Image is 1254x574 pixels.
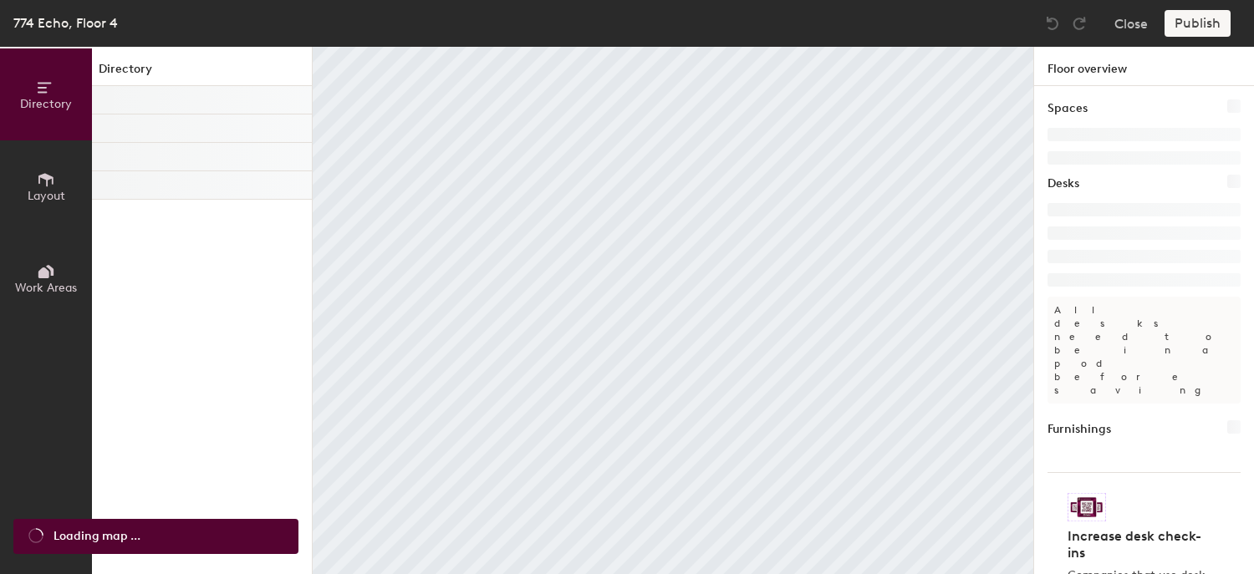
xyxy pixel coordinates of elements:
img: Redo [1071,15,1088,32]
span: Directory [20,97,72,111]
span: Layout [28,189,65,203]
span: Work Areas [15,281,77,295]
button: Close [1114,10,1148,37]
p: All desks need to be in a pod before saving [1048,297,1241,404]
img: Sticker logo [1068,493,1106,521]
h4: Increase desk check-ins [1068,528,1211,561]
div: 774 Echo, Floor 4 [13,13,118,33]
h1: Desks [1048,175,1079,193]
img: Undo [1044,15,1061,32]
h1: Spaces [1048,99,1088,118]
span: Loading map ... [54,527,140,546]
h1: Furnishings [1048,420,1111,439]
h1: Floor overview [1034,47,1254,86]
canvas: Map [313,47,1033,574]
h1: Directory [92,60,312,86]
